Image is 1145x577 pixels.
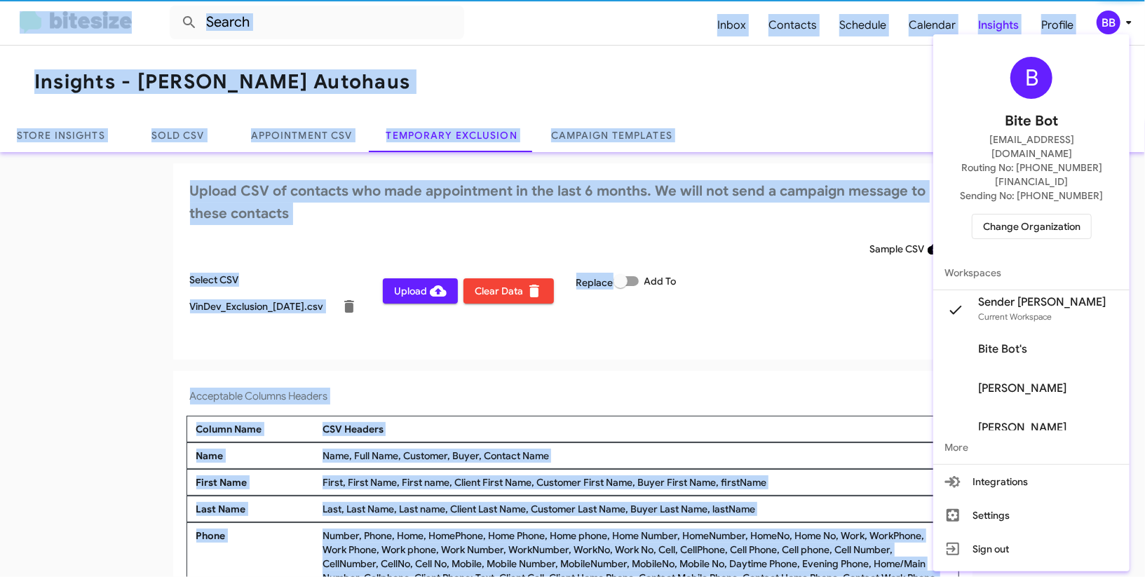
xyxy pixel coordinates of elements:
span: Bite Bot's [978,342,1027,356]
span: Current Workspace [978,311,1052,322]
span: Bite Bot [1005,110,1058,133]
span: [PERSON_NAME] [978,381,1066,395]
span: More [933,430,1130,464]
div: B [1010,57,1052,99]
span: Sending No: [PHONE_NUMBER] [960,189,1103,203]
button: Integrations [933,465,1130,498]
button: Settings [933,498,1130,532]
span: Workspaces [933,256,1130,290]
span: Sender [PERSON_NAME] [978,295,1106,309]
span: Routing No: [PHONE_NUMBER][FINANCIAL_ID] [950,161,1113,189]
button: Sign out [933,532,1130,566]
span: [PERSON_NAME] [978,421,1066,435]
span: Change Organization [983,215,1080,238]
span: [EMAIL_ADDRESS][DOMAIN_NAME] [950,133,1113,161]
button: Change Organization [972,214,1092,239]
